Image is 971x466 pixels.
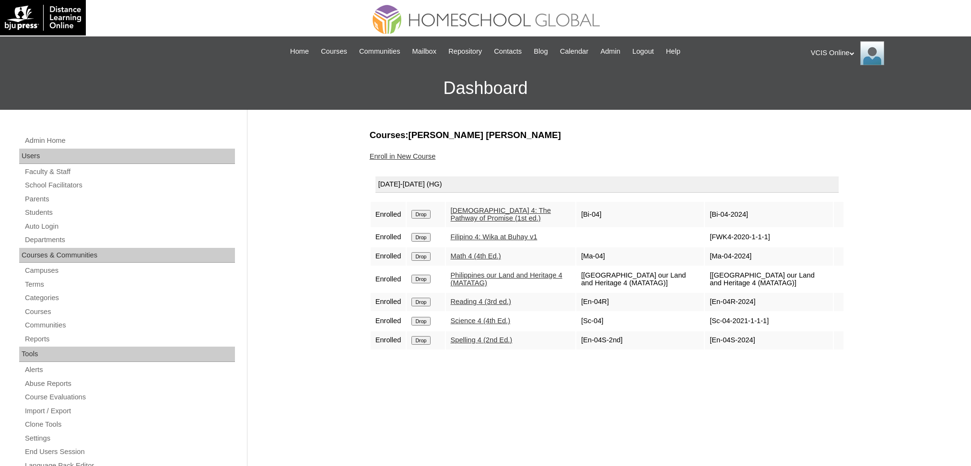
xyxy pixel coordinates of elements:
[24,306,235,318] a: Courses
[24,292,235,304] a: Categories
[576,202,704,227] td: [Bi-04]
[24,221,235,233] a: Auto Login
[5,67,966,110] h3: Dashboard
[451,298,511,305] a: Reading 4 (3rd ed.)
[666,46,680,57] span: Help
[632,46,654,57] span: Logout
[316,46,352,57] a: Courses
[555,46,593,57] a: Calendar
[24,179,235,191] a: School Facilitators
[576,247,704,266] td: [Ma-04]
[24,405,235,417] a: Import / Export
[451,233,538,241] a: Filipino 4: Wika at Buhay v1
[24,333,235,345] a: Reports
[451,252,501,260] a: Math 4 (4th Ed.)
[321,46,347,57] span: Courses
[24,234,235,246] a: Departments
[371,202,406,227] td: Enrolled
[489,46,526,57] a: Contacts
[290,46,309,57] span: Home
[24,364,235,376] a: Alerts
[576,293,704,311] td: [En-04R]
[375,176,839,193] div: [DATE]-[DATE] (HG)
[412,46,437,57] span: Mailbox
[444,46,487,57] a: Repository
[24,378,235,390] a: Abuse Reports
[451,207,551,222] a: [DEMOGRAPHIC_DATA] 4: The Pathway of Promise (1st ed.)
[371,267,406,292] td: Enrolled
[628,46,659,57] a: Logout
[576,267,704,292] td: [[GEOGRAPHIC_DATA] our Land and Heritage 4 (MATATAG)]
[24,279,235,291] a: Terms
[705,247,832,266] td: [Ma-04-2024]
[451,271,562,287] a: Philippines our Land and Heritage 4 (MATATAG)
[24,265,235,277] a: Campuses
[448,46,482,57] span: Repository
[371,331,406,349] td: Enrolled
[494,46,522,57] span: Contacts
[529,46,552,57] a: Blog
[371,228,406,246] td: Enrolled
[24,391,235,403] a: Course Evaluations
[411,317,430,326] input: Drop
[24,319,235,331] a: Communities
[24,207,235,219] a: Students
[534,46,548,57] span: Blog
[576,312,704,330] td: [Sc-04]
[705,312,832,330] td: [Sc-04-2021-1-1-1]
[24,135,235,147] a: Admin Home
[811,41,961,65] div: VCIS Online
[19,347,235,362] div: Tools
[661,46,685,57] a: Help
[371,312,406,330] td: Enrolled
[411,298,430,306] input: Drop
[24,446,235,458] a: End Users Session
[576,331,704,349] td: [En-04S-2nd]
[411,252,430,261] input: Drop
[285,46,314,57] a: Home
[19,248,235,263] div: Courses & Communities
[359,46,400,57] span: Communities
[371,293,406,311] td: Enrolled
[24,432,235,444] a: Settings
[411,233,430,242] input: Drop
[860,41,884,65] img: VCIS Online Admin
[600,46,620,57] span: Admin
[451,336,513,344] a: Spelling 4 (2nd Ed.)
[370,152,436,160] a: Enroll in New Course
[705,228,832,246] td: [FWK4-2020-1-1-1]
[24,419,235,431] a: Clone Tools
[560,46,588,57] span: Calendar
[705,331,832,349] td: [En-04S-2024]
[370,129,844,141] h3: Courses:[PERSON_NAME] [PERSON_NAME]
[411,336,430,345] input: Drop
[19,149,235,164] div: Users
[5,5,81,31] img: logo-white.png
[24,166,235,178] a: Faculty & Staff
[371,247,406,266] td: Enrolled
[24,193,235,205] a: Parents
[705,267,832,292] td: [[GEOGRAPHIC_DATA] our Land and Heritage 4 (MATATAG)]
[451,317,511,325] a: Science 4 (4th Ed.)
[705,293,832,311] td: [En-04R-2024]
[596,46,625,57] a: Admin
[411,210,430,219] input: Drop
[411,275,430,283] input: Drop
[705,202,832,227] td: [Bi-04-2024]
[408,46,442,57] a: Mailbox
[354,46,405,57] a: Communities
